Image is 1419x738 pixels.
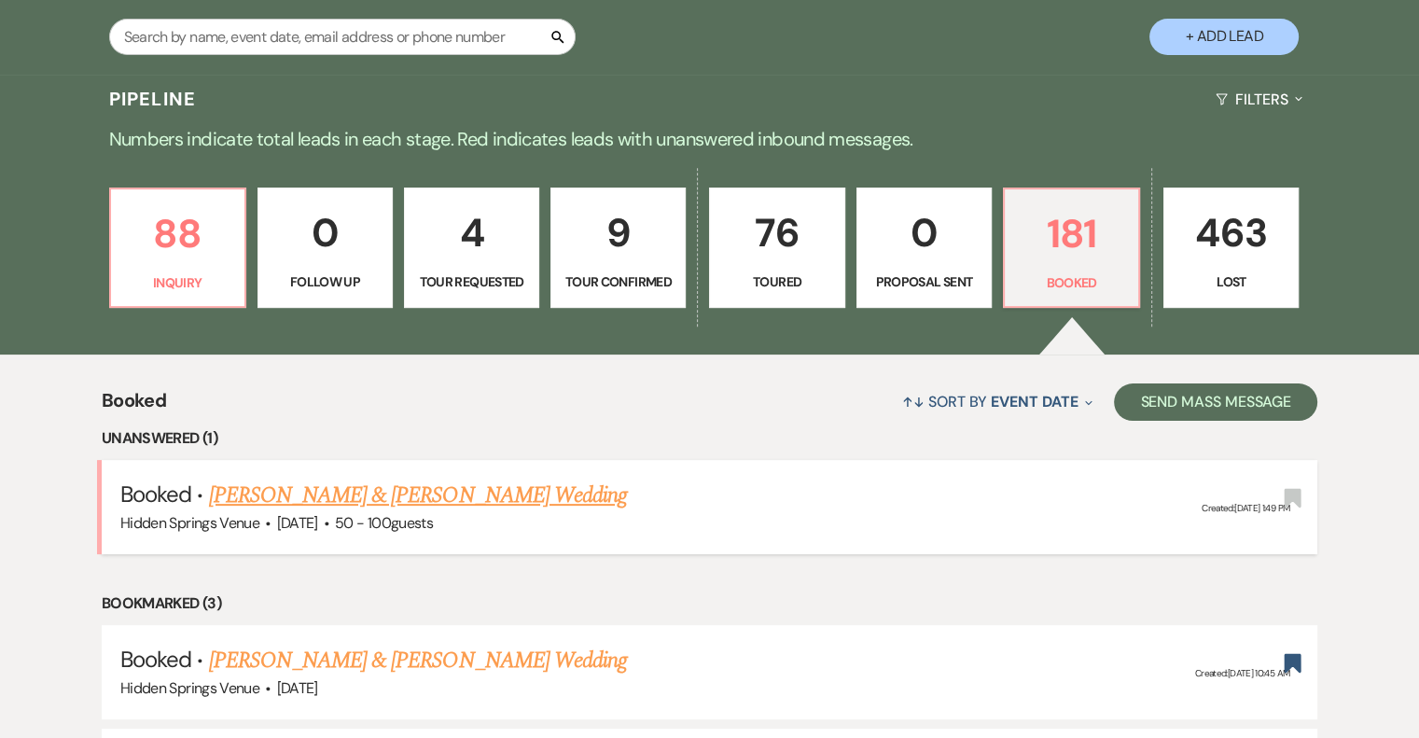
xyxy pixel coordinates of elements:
[120,645,191,674] span: Booked
[277,513,318,533] span: [DATE]
[563,272,674,292] p: Tour Confirmed
[1176,202,1287,264] p: 463
[120,513,259,533] span: Hidden Springs Venue
[257,188,393,309] a: 0Follow Up
[102,592,1317,616] li: Bookmarked (3)
[270,272,381,292] p: Follow Up
[895,377,1100,426] button: Sort By Event Date
[38,124,1382,154] p: Numbers indicate total leads in each stage. Red indicates leads with unanswered inbound messages.
[102,386,166,426] span: Booked
[335,513,433,533] span: 50 - 100 guests
[1202,503,1289,515] span: Created: [DATE] 1:49 PM
[721,272,832,292] p: Toured
[1163,188,1299,309] a: 463Lost
[869,272,980,292] p: Proposal Sent
[1149,19,1299,55] button: + Add Lead
[902,392,925,411] span: ↑↓
[270,202,381,264] p: 0
[1195,667,1289,679] span: Created: [DATE] 10:45 AM
[109,86,197,112] h3: Pipeline
[209,644,627,677] a: [PERSON_NAME] & [PERSON_NAME] Wedding
[1176,272,1287,292] p: Lost
[869,202,980,264] p: 0
[991,392,1078,411] span: Event Date
[277,678,318,698] span: [DATE]
[721,202,832,264] p: 76
[122,202,233,265] p: 88
[416,272,527,292] p: Tour Requested
[404,188,539,309] a: 4Tour Requested
[550,188,686,309] a: 9Tour Confirmed
[1016,202,1127,265] p: 181
[120,678,259,698] span: Hidden Springs Venue
[1208,75,1310,124] button: Filters
[416,202,527,264] p: 4
[122,272,233,293] p: Inquiry
[209,479,627,512] a: [PERSON_NAME] & [PERSON_NAME] Wedding
[102,426,1317,451] li: Unanswered (1)
[1114,383,1317,421] button: Send Mass Message
[120,480,191,508] span: Booked
[563,202,674,264] p: 9
[109,188,246,309] a: 88Inquiry
[1016,272,1127,293] p: Booked
[856,188,992,309] a: 0Proposal Sent
[709,188,844,309] a: 76Toured
[109,19,576,55] input: Search by name, event date, email address or phone number
[1003,188,1140,309] a: 181Booked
